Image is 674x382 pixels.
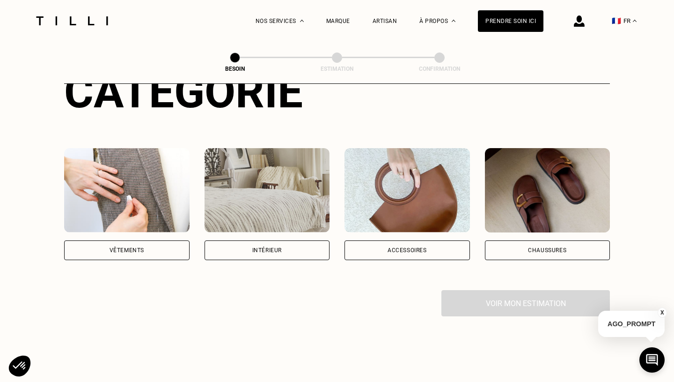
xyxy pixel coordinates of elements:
a: Prendre soin ici [478,10,543,32]
a: Marque [326,18,350,24]
div: Confirmation [393,66,486,72]
img: Vêtements [64,148,190,232]
img: Menu déroulant à propos [452,20,455,22]
div: Estimation [290,66,384,72]
div: Catégorie [64,66,610,118]
img: Logo du service de couturière Tilli [33,16,111,25]
div: Accessoires [388,247,427,253]
img: Intérieur [205,148,330,232]
span: 🇫🇷 [612,16,621,25]
p: AGO_PROMPT [598,311,665,337]
button: X [658,307,667,318]
img: Chaussures [485,148,610,232]
img: Accessoires [344,148,470,232]
img: Menu déroulant [300,20,304,22]
img: menu déroulant [633,20,637,22]
div: Vêtements [110,247,144,253]
div: Besoin [188,66,282,72]
div: Intérieur [252,247,282,253]
img: icône connexion [574,15,585,27]
div: Chaussures [528,247,566,253]
a: Artisan [373,18,397,24]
